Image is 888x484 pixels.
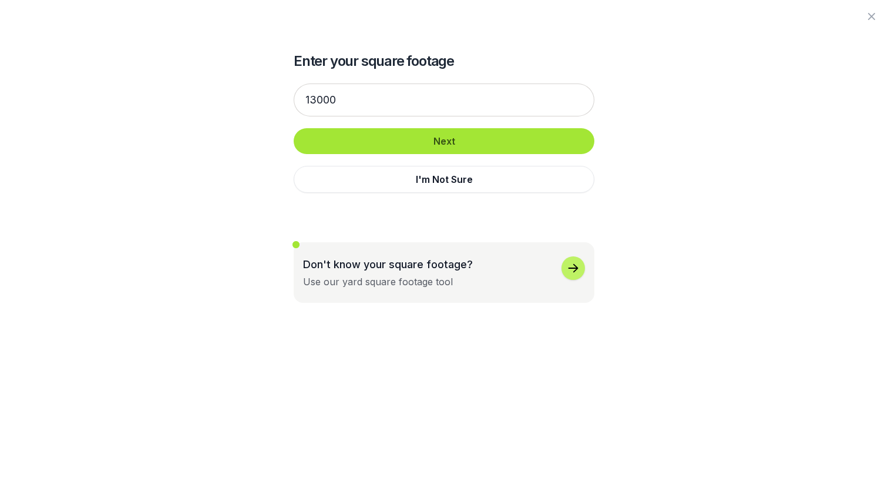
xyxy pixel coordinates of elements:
button: I'm Not Sure [294,166,594,193]
p: Don't know your square footage? [303,256,473,272]
button: Don't know your square footage?Use our yard square footage tool [294,242,594,303]
button: Next [294,128,594,154]
div: Use our yard square footage tool [303,275,453,289]
h2: Enter your square footage [294,52,594,71]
